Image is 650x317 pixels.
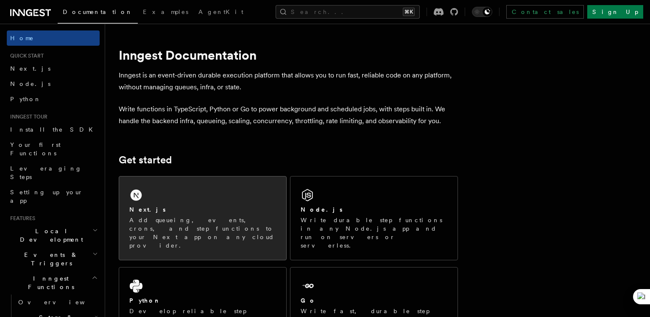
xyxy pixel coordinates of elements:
[7,30,100,46] a: Home
[7,161,100,185] a: Leveraging Steps
[7,271,100,295] button: Inngest Functions
[276,5,420,19] button: Search...⌘K
[198,8,243,15] span: AgentKit
[7,185,100,208] a: Setting up your app
[10,165,82,180] span: Leveraging Steps
[119,154,172,166] a: Get started
[7,247,100,271] button: Events & Triggers
[10,141,61,157] span: Your first Functions
[290,176,458,260] a: Node.jsWrite durable step functions in any Node.js app and run on servers or serverless.
[587,5,643,19] a: Sign Up
[7,215,35,222] span: Features
[18,299,106,306] span: Overview
[10,96,41,102] span: Python
[10,126,98,133] span: Install the SDK
[10,189,83,204] span: Setting up your app
[7,52,44,59] span: Quick start
[7,251,92,267] span: Events & Triggers
[129,296,161,305] h2: Python
[119,47,458,63] h1: Inngest Documentation
[63,8,133,15] span: Documentation
[7,61,100,76] a: Next.js
[7,91,100,107] a: Python
[143,8,188,15] span: Examples
[129,216,276,250] p: Add queueing, events, crons, and step functions to your Next app on any cloud provider.
[301,205,343,214] h2: Node.js
[7,137,100,161] a: Your first Functions
[7,76,100,91] a: Node.js
[506,5,584,19] a: Contact sales
[7,122,100,137] a: Install the SDK
[403,8,415,16] kbd: ⌘K
[58,3,138,24] a: Documentation
[119,176,287,260] a: Next.jsAdd queueing, events, crons, and step functions to your Next app on any cloud provider.
[301,296,316,305] h2: Go
[119,69,458,93] p: Inngest is an event-driven durable execution platform that allows you to run fast, reliable code ...
[10,80,50,87] span: Node.js
[472,7,492,17] button: Toggle dark mode
[119,103,458,127] p: Write functions in TypeScript, Python or Go to power background and scheduled jobs, with steps bu...
[193,3,248,23] a: AgentKit
[7,274,92,291] span: Inngest Functions
[129,205,166,214] h2: Next.js
[138,3,193,23] a: Examples
[7,223,100,247] button: Local Development
[301,216,447,250] p: Write durable step functions in any Node.js app and run on servers or serverless.
[7,227,92,244] span: Local Development
[10,65,50,72] span: Next.js
[10,34,34,42] span: Home
[7,113,47,120] span: Inngest tour
[15,295,100,310] a: Overview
